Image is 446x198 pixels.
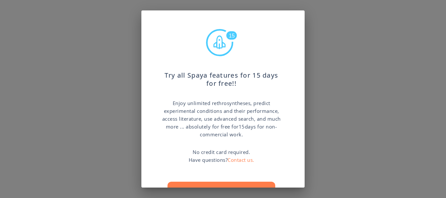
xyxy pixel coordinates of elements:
p: Try all Spaya features for 15 days for free!! [161,65,282,88]
text: 15 [229,33,235,38]
p: Enjoy unlimited rethrosyntheses, predict experimental conditions and their performance, access li... [161,99,282,138]
button: Start trial [167,182,275,197]
p: No credit card required. Have questions? [189,148,254,164]
a: Contact us. [228,157,254,163]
